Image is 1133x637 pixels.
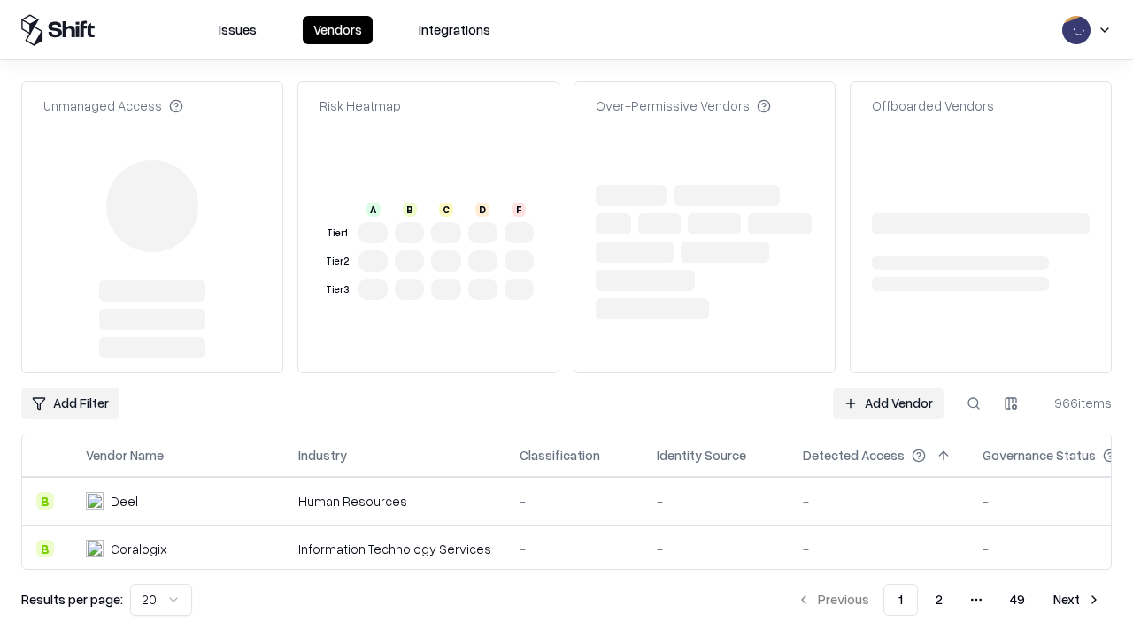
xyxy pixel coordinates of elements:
div: F [512,203,526,217]
div: Tier 1 [323,226,351,241]
button: 1 [883,584,918,616]
div: Deel [111,492,138,510]
img: Deel [86,492,104,510]
div: Governance Status [983,446,1096,464]
a: Add Vendor [833,388,944,419]
div: Vendor Name [86,446,164,464]
button: Integrations [408,16,501,44]
p: Results per page: [21,590,123,609]
img: Coralogix [86,540,104,557]
button: Add Filter [21,388,119,419]
button: 2 [921,584,957,616]
div: - [803,540,954,558]
div: B [36,492,54,510]
button: 49 [996,584,1039,616]
div: B [36,540,54,557]
div: Information Technology Services [298,540,491,558]
div: A [366,203,381,217]
div: Tier 3 [323,282,351,297]
div: Classification [520,446,600,464]
button: Next [1043,584,1112,616]
div: Industry [298,446,347,464]
div: B [403,203,417,217]
button: Issues [208,16,267,44]
div: - [520,492,628,510]
div: - [657,540,775,558]
div: Human Resources [298,492,491,510]
div: - [520,540,628,558]
div: - [657,492,775,510]
div: Unmanaged Access [43,96,183,115]
div: - [803,492,954,510]
div: Offboarded Vendors [872,96,994,115]
div: D [475,203,489,217]
div: Tier 2 [323,254,351,269]
div: Over-Permissive Vendors [596,96,771,115]
div: Identity Source [657,446,746,464]
div: 966 items [1041,394,1112,412]
div: Coralogix [111,540,166,558]
div: Risk Heatmap [320,96,401,115]
button: Vendors [303,16,373,44]
div: Detected Access [803,446,905,464]
nav: pagination [786,584,1112,616]
div: C [439,203,453,217]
